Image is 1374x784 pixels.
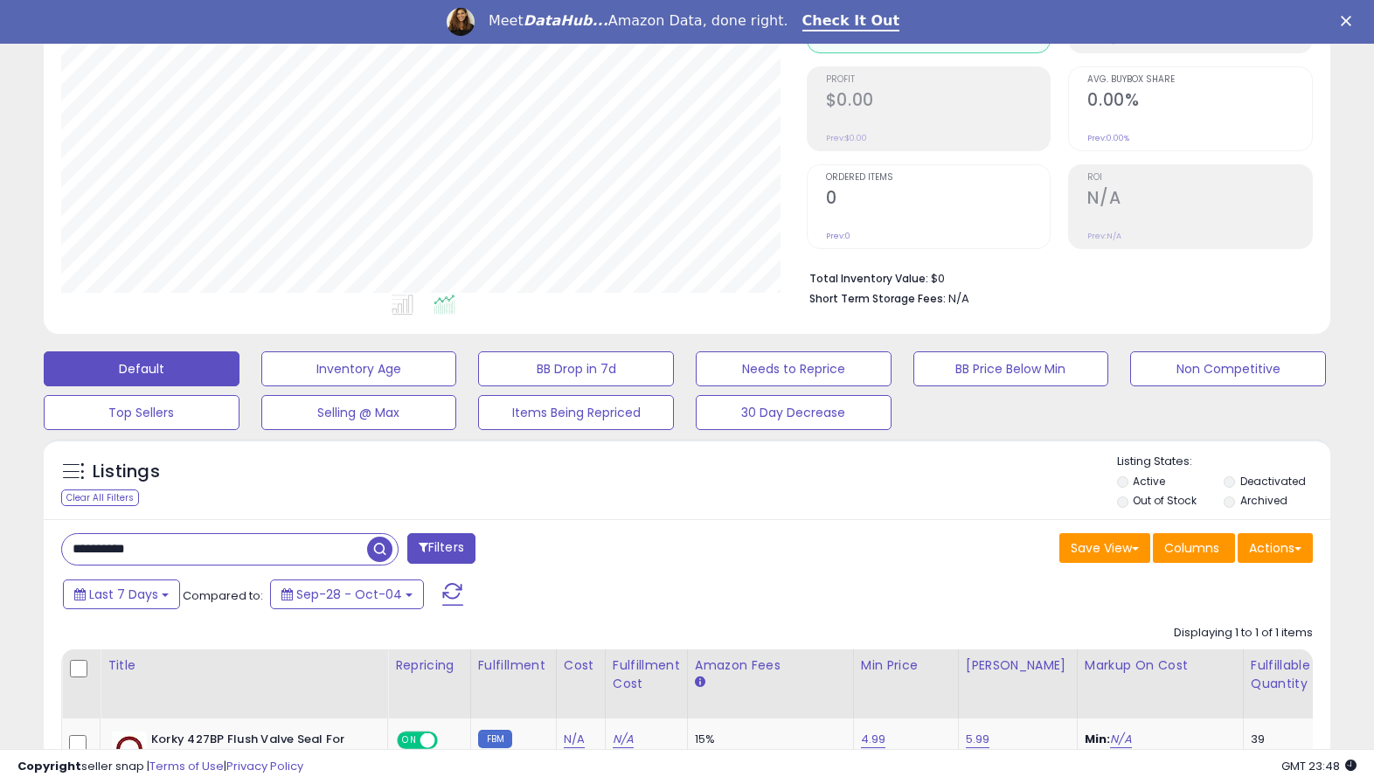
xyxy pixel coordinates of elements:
h5: Listings [93,460,160,484]
a: N/A [613,731,634,748]
a: N/A [1110,731,1131,748]
button: Save View [1059,533,1150,563]
button: Actions [1238,533,1313,563]
div: Min Price [861,656,951,675]
a: Check It Out [802,12,900,31]
div: Title [108,656,380,675]
span: Ordered Items [826,173,1051,183]
b: Short Term Storage Fees: [809,291,946,306]
label: Deactivated [1240,474,1306,489]
button: Selling @ Max [261,395,457,430]
span: N/A [948,290,969,307]
span: Columns [1164,539,1219,557]
div: Fulfillment Cost [613,656,680,693]
h2: 0 [826,188,1051,212]
div: 39 [1251,732,1305,747]
button: Needs to Reprice [696,351,892,386]
p: Listing States: [1117,454,1331,470]
li: $0 [809,267,1300,288]
img: 41iCYNVkg1L._SL40_.jpg [112,732,147,767]
small: Prev: $0.00 [826,133,867,143]
div: Meet Amazon Data, done right. [489,12,788,30]
label: Out of Stock [1133,493,1197,508]
button: BB Drop in 7d [478,351,674,386]
div: 15% [695,732,840,747]
h2: $0.00 [826,90,1051,114]
button: Columns [1153,533,1235,563]
span: ROI [1087,173,1312,183]
button: Non Competitive [1130,351,1326,386]
label: Active [1133,474,1165,489]
div: Amazon Fees [695,656,846,675]
b: Min: [1085,731,1111,747]
button: Sep-28 - Oct-04 [270,579,424,609]
small: Prev: N/A [1087,231,1121,241]
span: Last 7 Days [89,586,158,603]
label: Archived [1240,493,1287,508]
i: DataHub... [524,12,608,29]
div: Fulfillment [478,656,549,675]
h2: N/A [1087,188,1312,212]
button: Items Being Repriced [478,395,674,430]
div: Displaying 1 to 1 of 1 items [1174,625,1313,642]
strong: Copyright [17,758,81,774]
small: FBM [478,730,512,748]
small: Prev: 0.00% [1087,133,1129,143]
div: Cost [564,656,598,675]
small: Amazon Fees. [695,675,705,690]
div: Markup on Cost [1085,656,1236,675]
button: 30 Day Decrease [696,395,892,430]
button: Filters [407,533,475,564]
div: Repricing [395,656,463,675]
a: Terms of Use [149,758,224,774]
div: Fulfillable Quantity [1251,656,1311,693]
span: Compared to: [183,587,263,604]
span: Sep-28 - Oct-04 [296,586,402,603]
a: 5.99 [966,731,990,748]
div: Clear All Filters [61,489,139,506]
span: Avg. Buybox Share [1087,75,1312,85]
a: 4.99 [861,731,886,748]
button: Last 7 Days [63,579,180,609]
div: [PERSON_NAME] [966,656,1070,675]
button: BB Price Below Min [913,351,1109,386]
button: Inventory Age [261,351,457,386]
small: Prev: 0 [826,231,850,241]
button: Top Sellers [44,395,239,430]
div: seller snap | | [17,759,303,775]
h2: 0.00% [1087,90,1312,114]
button: Default [44,351,239,386]
a: Privacy Policy [226,758,303,774]
span: Profit [826,75,1051,85]
div: Close [1341,16,1358,26]
a: N/A [564,731,585,748]
th: The percentage added to the cost of goods (COGS) that forms the calculator for Min & Max prices. [1077,649,1243,718]
b: Total Inventory Value: [809,271,928,286]
img: Profile image for Georgie [447,8,475,36]
span: 2025-10-12 23:48 GMT [1281,758,1357,774]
